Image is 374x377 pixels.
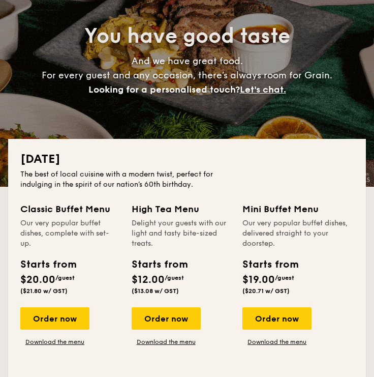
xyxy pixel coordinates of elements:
[165,274,184,281] span: /guest
[20,274,55,286] span: $20.00
[242,218,354,249] div: Our very popular buffet dishes, delivered straight to your doorstep.
[242,202,354,216] div: Mini Buffet Menu
[132,218,231,249] div: Delight your guests with our light and tasty bite-sized treats.
[132,307,201,330] div: Order now
[84,24,290,48] span: You have good taste
[242,257,294,272] div: Starts from
[20,338,89,346] a: Download the menu
[55,274,75,281] span: /guest
[275,274,294,281] span: /guest
[132,202,231,216] div: High Tea Menu
[20,218,119,249] div: Our very popular buffet dishes, complete with set-up.
[88,84,240,95] span: Looking for a personalised touch?
[242,287,290,295] span: ($20.71 w/ GST)
[132,287,179,295] span: ($13.08 w/ GST)
[242,307,311,330] div: Order now
[242,338,311,346] a: Download the menu
[132,338,201,346] a: Download the menu
[20,151,354,167] h2: [DATE]
[20,307,89,330] div: Order now
[20,202,119,216] div: Classic Buffet Menu
[20,257,66,272] div: Starts from
[20,287,68,295] span: ($21.80 w/ GST)
[20,169,221,190] div: The best of local cuisine with a modern twist, perfect for indulging in the spirit of our nation’...
[132,274,165,286] span: $12.00
[240,84,286,95] span: Let's chat.
[42,55,332,95] span: And we have great food. For every guest and any occasion, there’s always room for Grain.
[132,257,177,272] div: Starts from
[242,274,275,286] span: $19.00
